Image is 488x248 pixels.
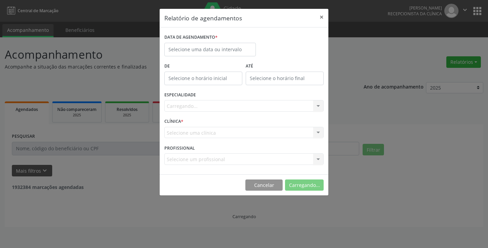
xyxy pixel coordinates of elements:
button: Carregando... [285,179,324,191]
h5: Relatório de agendamentos [164,14,242,22]
label: ATÉ [246,61,324,72]
input: Selecione o horário final [246,72,324,85]
label: De [164,61,242,72]
button: Close [315,9,328,25]
input: Selecione uma data ou intervalo [164,43,256,56]
label: CLÍNICA [164,116,183,127]
label: ESPECIALIDADE [164,90,196,100]
label: DATA DE AGENDAMENTO [164,32,218,43]
label: PROFISSIONAL [164,143,195,153]
button: Cancelar [245,179,283,191]
input: Selecione o horário inicial [164,72,242,85]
